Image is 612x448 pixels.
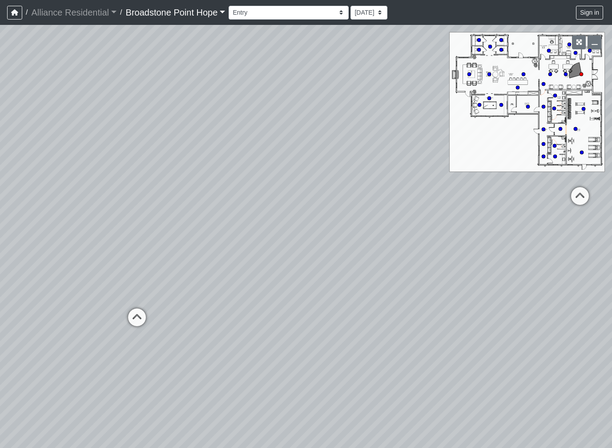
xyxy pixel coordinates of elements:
[31,4,117,21] a: Alliance Residential
[126,4,225,21] a: Broadstone Point Hope
[7,430,62,448] iframe: Ybug feedback widget
[576,6,603,20] button: Sign in
[117,4,125,21] span: /
[22,4,31,21] span: /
